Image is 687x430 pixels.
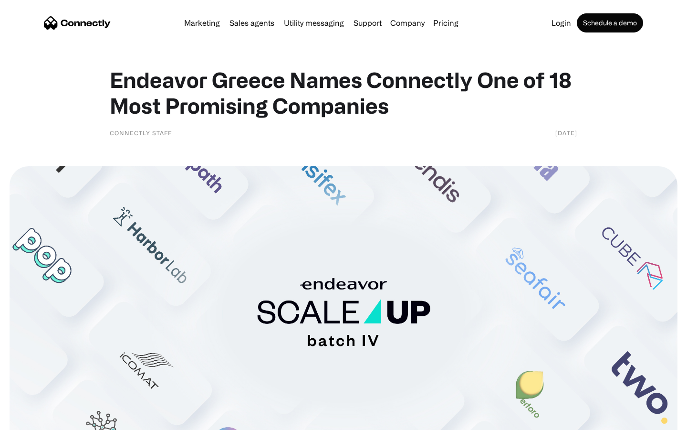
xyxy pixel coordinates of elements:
[19,413,57,427] ul: Language list
[280,19,348,27] a: Utility messaging
[429,19,462,27] a: Pricing
[226,19,278,27] a: Sales agents
[350,19,385,27] a: Support
[577,13,643,32] a: Schedule a demo
[555,128,577,138] div: [DATE]
[180,19,224,27] a: Marketing
[10,413,57,427] aside: Language selected: English
[110,128,172,138] div: Connectly Staff
[110,67,577,118] h1: Endeavor Greece Names Connectly One of 18 Most Promising Companies
[548,19,575,27] a: Login
[390,16,425,30] div: Company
